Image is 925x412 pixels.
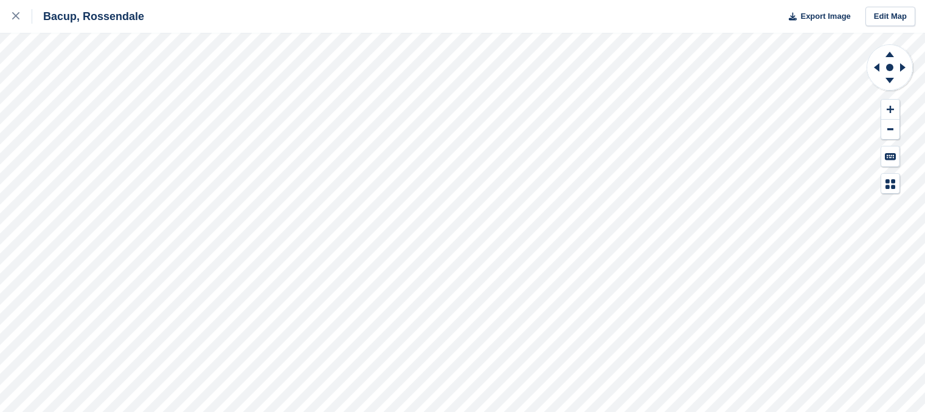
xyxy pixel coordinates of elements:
[881,174,899,194] button: Map Legend
[865,7,915,27] a: Edit Map
[32,9,144,24] div: Bacup, Rossendale
[781,7,851,27] button: Export Image
[881,146,899,167] button: Keyboard Shortcuts
[881,100,899,120] button: Zoom In
[881,120,899,140] button: Zoom Out
[800,10,850,22] span: Export Image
